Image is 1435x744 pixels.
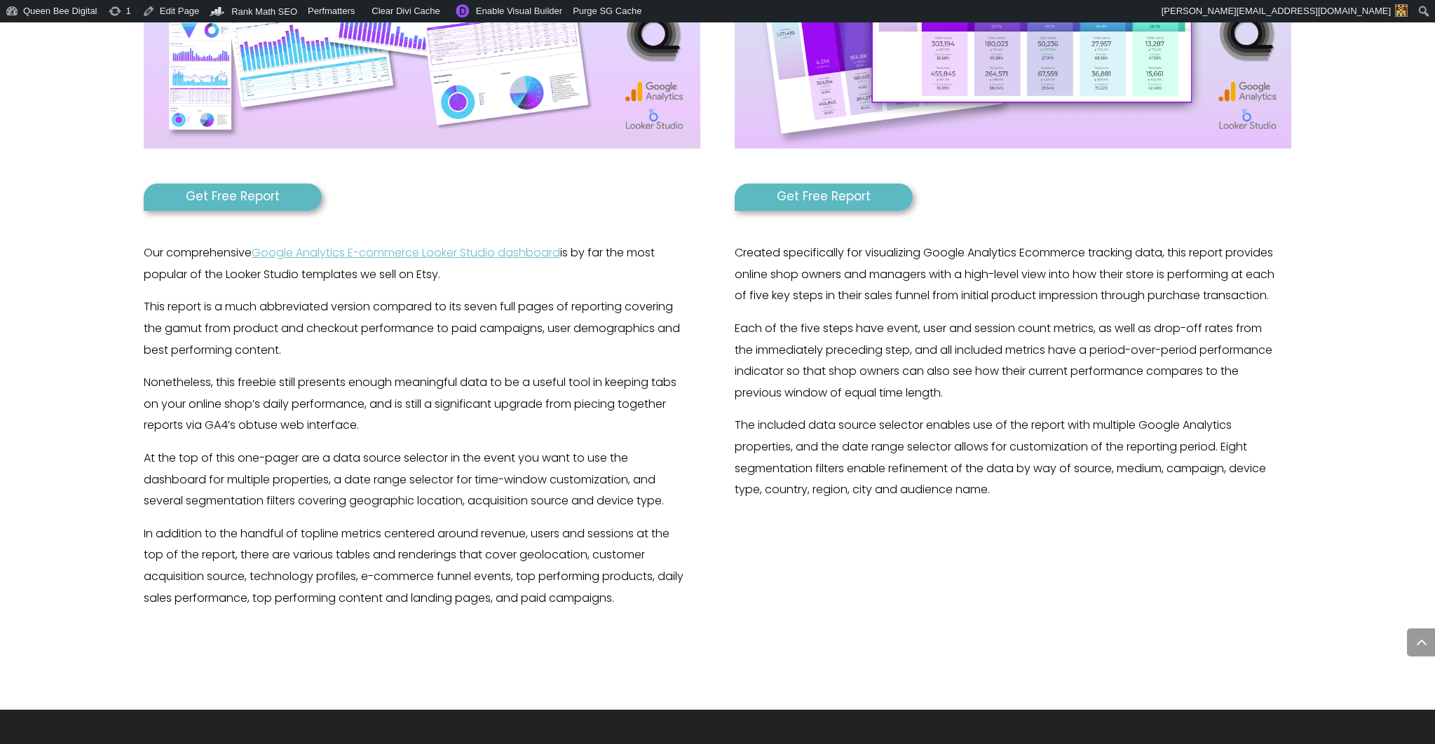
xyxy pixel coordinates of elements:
[735,415,1274,501] p: The included data source selector enables use of the report with multiple Google Analytics proper...
[735,184,913,211] a: Get Free Report
[252,248,560,259] a: Google Analytics E-commerce Looker Studio dashboard
[144,243,684,297] p: Our comprehensive is by far the most popular of the Looker Studio templates we sell on Etsy.
[735,319,1274,415] p: Each of the five steps have event, user and session count metrics, as well as drop-off rates from...
[144,373,684,448] p: Nonetheless, this freebie still presents enough meaningful data to be a useful tool in keeping ta...
[144,524,684,609] p: In addition to the handful of topline metrics centered around revenue, users and sessions at the ...
[144,297,684,373] p: This report is a much abbreviated version compared to its seven full pages of reporting covering ...
[144,184,322,211] a: Get Free Report
[144,448,684,524] p: At the top of this one-pager are a data source selector in the event you want to use the dashboar...
[231,6,297,17] span: Rank Math SEO
[735,243,1274,319] p: Created specifically for visualizing Google Analytics Ecommerce tracking data, this report provid...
